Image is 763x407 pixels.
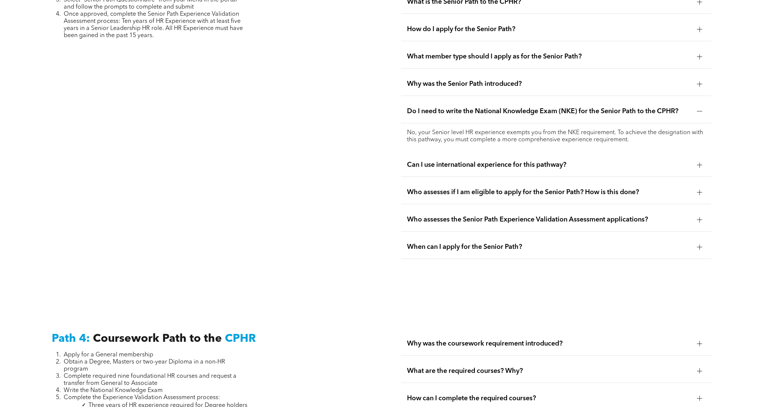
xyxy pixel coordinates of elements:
[407,52,691,61] span: What member type should I apply as for the Senior Path?
[407,107,691,115] span: Do I need to write the National Knowledge Exam (NKE) for the Senior Path to the CPHR?
[64,373,236,386] span: Complete required nine foundational HR courses and request a transfer from General to Associate
[64,352,153,358] span: Apply for a General membership
[407,367,691,375] span: What are the required courses? Why?
[407,80,691,88] span: Why was the Senior Path introduced?
[407,129,705,144] p: No, your Senior level HR experience exempts you from the NKE requirement. To achieve the designat...
[407,188,691,196] span: Who assesses if I am eligible to apply for the Senior Path? How is this done?
[407,243,691,251] span: When can I apply for the Senior Path?
[64,11,243,39] span: Once approved, complete the Senior Path Experience Validation Assessment process: Ten years of HR...
[407,161,691,169] span: Can I use international experience for this pathway?
[64,359,225,372] span: Obtain a Degree, Masters or two-year Diploma in a non-HR program
[93,333,222,344] span: Coursework Path to the
[52,333,90,344] span: Path 4:
[407,25,691,33] span: How do I apply for the Senior Path?
[64,388,163,394] span: Write the National Knowledge Exam
[225,333,256,344] span: CPHR
[407,394,691,403] span: How can I complete the required courses?
[407,215,691,224] span: Who assesses the Senior Path Experience Validation Assessment applications?
[407,340,691,348] span: Why was the coursework requirement introduced?
[64,395,220,401] span: Complete the Experience Validation Assessment process:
